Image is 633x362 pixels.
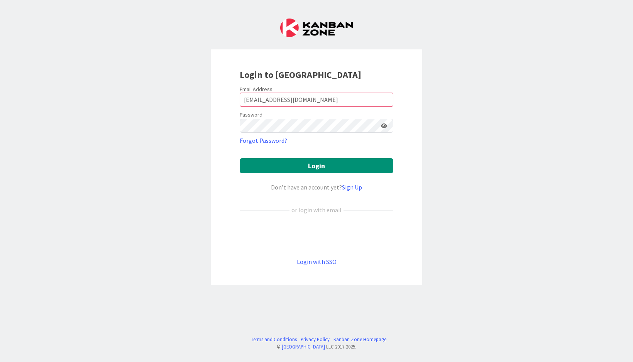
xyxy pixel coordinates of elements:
label: Password [240,111,262,119]
div: or login with email [289,205,344,215]
a: Login with SSO [297,258,337,266]
div: Don’t have an account yet? [240,183,393,192]
a: Sign Up [342,183,362,191]
iframe: Sign in with Google Button [236,227,397,244]
a: Forgot Password? [240,136,287,145]
img: Kanban Zone [280,19,353,37]
a: Kanban Zone Homepage [333,336,386,343]
button: Login [240,158,393,173]
div: © LLC 2017- 2025 . [247,343,386,350]
label: Email Address [240,86,272,93]
b: Login to [GEOGRAPHIC_DATA] [240,69,361,81]
a: Terms and Conditions [251,336,297,343]
a: Privacy Policy [301,336,330,343]
a: [GEOGRAPHIC_DATA] [282,343,325,350]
